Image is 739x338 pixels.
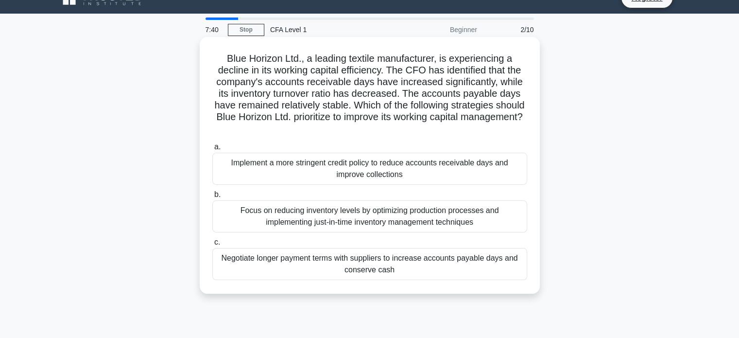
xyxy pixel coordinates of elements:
span: a. [214,142,221,151]
span: c. [214,238,220,246]
div: CFA Level 1 [264,20,398,39]
div: Focus on reducing inventory levels by optimizing production processes and implementing just-in-ti... [212,200,527,232]
h5: Blue Horizon Ltd., a leading textile manufacturer, is experiencing a decline in its working capit... [211,53,528,135]
div: Negotiate longer payment terms with suppliers to increase accounts payable days and conserve cash [212,248,527,280]
div: Implement a more stringent credit policy to reduce accounts receivable days and improve collections [212,153,527,185]
div: 2/10 [483,20,540,39]
div: Beginner [398,20,483,39]
span: b. [214,190,221,198]
a: Stop [228,24,264,36]
div: 7:40 [200,20,228,39]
